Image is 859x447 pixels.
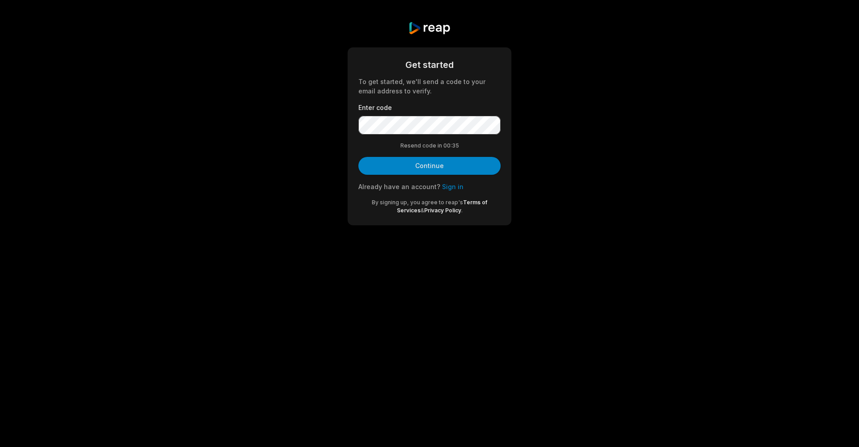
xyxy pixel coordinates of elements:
span: Already have an account? [358,183,440,190]
div: Get started [358,58,501,72]
div: Resend code in 00: [358,142,501,150]
label: Enter code [358,103,501,112]
span: & [421,207,424,214]
a: Terms of Services [397,199,488,214]
a: Sign in [442,183,464,190]
span: By signing up, you agree to reap's [372,199,463,206]
span: . [461,207,463,214]
div: To get started, we'll send a code to your email address to verify. [358,77,501,96]
span: 35 [452,142,459,150]
a: Privacy Policy [424,207,461,214]
button: Continue [358,157,501,175]
img: reap [408,21,451,35]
